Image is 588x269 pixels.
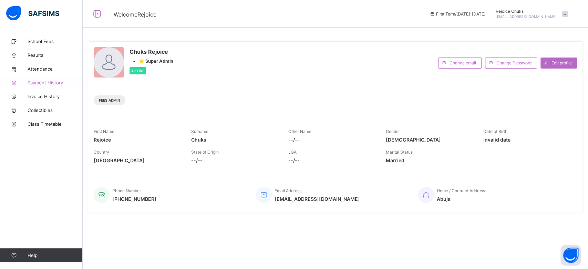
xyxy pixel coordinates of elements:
[551,60,572,65] span: Edit profile
[386,129,400,134] span: Gender
[496,14,557,19] span: [EMAIL_ADDRESS][DOMAIN_NAME]
[28,80,83,85] span: Payment History
[191,129,208,134] span: Surname
[437,196,485,202] span: Abuja
[28,121,83,127] span: Class Timetable
[288,157,375,163] span: --/--
[386,157,473,163] span: Married
[28,252,82,258] span: Help
[275,188,301,193] span: Email Address
[288,129,311,134] span: Other Name
[386,149,413,155] span: Marital Status
[386,137,473,143] span: [DEMOGRAPHIC_DATA]
[112,188,141,193] span: Phone Number
[94,129,114,134] span: First Name
[28,52,83,58] span: Results
[28,94,83,99] span: Invoice History
[496,60,532,65] span: Change Password
[28,66,83,72] span: Attendance
[114,11,156,18] span: Welcome Rejoice
[112,196,156,202] span: [PHONE_NUMBER]
[275,196,360,202] span: [EMAIL_ADDRESS][DOMAIN_NAME]
[94,149,109,155] span: Country
[492,9,571,19] div: RejoiceChuks
[130,59,173,64] div: •
[28,39,83,44] span: School Fees
[560,245,581,266] button: Open asap
[496,9,557,14] span: Rejoice Chuks
[94,137,181,143] span: Rejoice
[288,137,375,143] span: --/--
[429,11,485,17] span: session/term information
[28,107,83,113] span: Collectibles
[6,6,59,21] img: safsims
[191,157,278,163] span: --/--
[483,137,570,143] span: Invalid date
[130,48,173,55] span: Chuks Rejoice
[450,60,476,65] span: Change email
[288,149,297,155] span: LGA
[191,137,278,143] span: Chuks
[437,188,485,193] span: Home / Contract Address
[94,157,181,163] span: [GEOGRAPHIC_DATA]
[191,149,219,155] span: State of Origin
[99,98,120,102] span: Fees Admin
[131,69,144,73] span: Active
[483,129,507,134] span: Date of Birth
[139,59,173,64] span: ⭐ Super Admin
